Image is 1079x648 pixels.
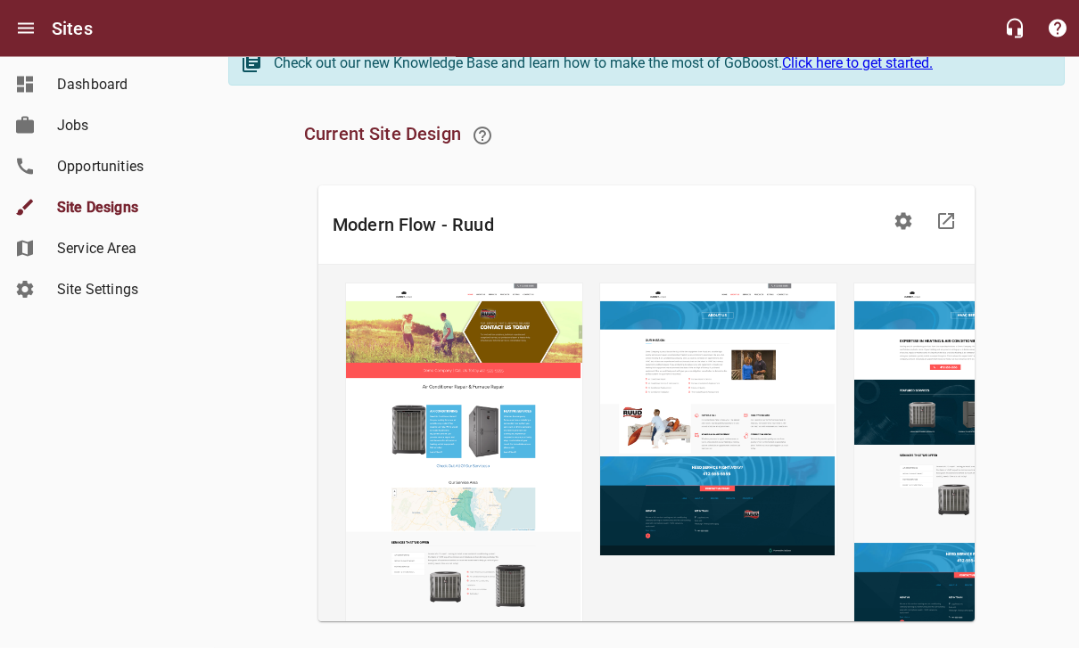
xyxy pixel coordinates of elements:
[57,115,193,136] span: Jobs
[782,55,933,72] a: Click here to get started.
[925,201,968,243] a: Visit Site
[57,279,193,300] span: Site Settings
[57,74,193,95] span: Dashboard
[993,7,1036,50] button: Live Chat
[882,201,925,243] button: Edit Site Settings
[57,197,193,218] span: Site Designs
[461,115,504,158] a: Learn about our recommended Site updates
[599,283,837,557] img: modern-flow-ruud-about-us.png
[57,238,193,259] span: Service Area
[52,14,93,43] h6: Sites
[304,115,989,158] h6: Current Site Design
[1036,7,1079,50] button: Support Portal
[333,211,882,240] h6: Modern Flow - Ruud
[57,156,193,177] span: Opportunities
[4,7,47,50] button: Open drawer
[274,53,1046,75] div: Check out our new Knowledge Base and learn how to make the most of GoBoost.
